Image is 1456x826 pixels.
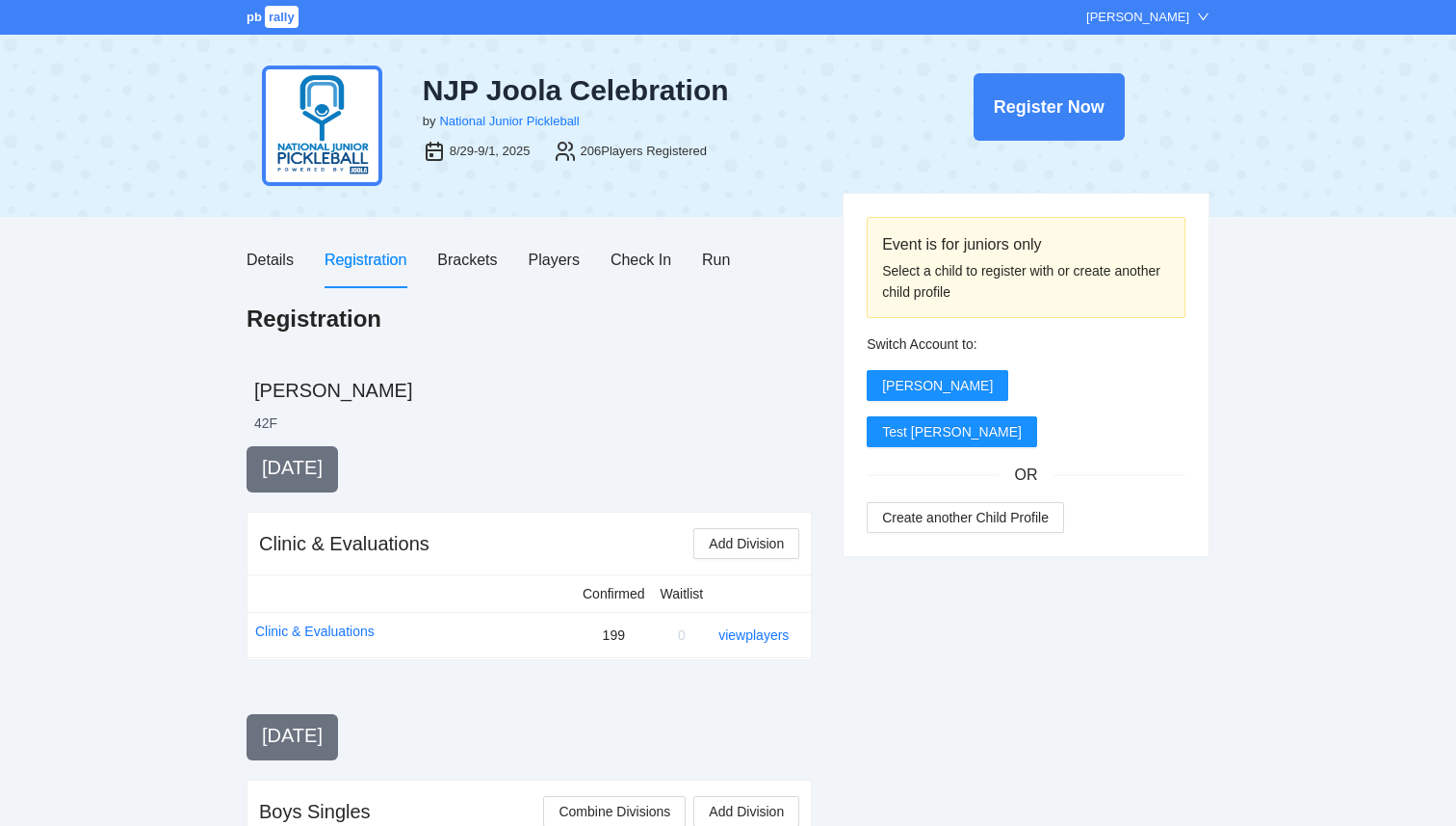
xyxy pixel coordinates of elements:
img: njp-logo2.png [262,66,382,186]
span: pb [247,10,262,24]
span: 0 [678,627,686,643]
div: 8/29-9/1, 2025 [450,142,531,161]
button: Register Now [974,73,1125,141]
div: 206 Players Registered [581,142,708,161]
span: Combine Divisions [559,801,670,822]
button: Create another Child Profile [867,502,1064,533]
button: Test [PERSON_NAME] [867,416,1037,447]
div: Details [247,248,294,272]
button: [PERSON_NAME] [867,370,1008,401]
span: Create another Child Profile [882,507,1049,528]
span: [DATE] [262,725,323,746]
a: pbrally [247,10,301,24]
a: National Junior Pickleball [439,114,579,128]
div: Boys Singles [259,798,371,825]
div: Registration [325,248,406,272]
h2: [PERSON_NAME] [254,377,1209,404]
button: Add Division [693,528,799,559]
div: Run [702,248,730,272]
div: Clinic & Evaluations [259,530,429,557]
div: [PERSON_NAME] [1086,8,1189,27]
span: OR [1000,463,1053,487]
span: Add Division [709,533,784,554]
div: Event is for juniors only [882,232,1170,256]
div: NJP Joola Celebration [423,73,873,108]
span: Add Division [709,801,784,822]
h1: Registration [247,304,381,334]
li: 42 F [254,413,277,433]
div: Brackets [437,248,497,272]
span: [PERSON_NAME] [882,375,993,396]
span: rally [265,6,299,28]
a: view players [718,627,789,643]
span: Test [PERSON_NAME] [882,421,1022,442]
div: Select a child to register with or create another child profile [882,260,1170,303]
div: by [423,112,436,131]
div: Players [529,248,580,272]
span: [DATE] [262,457,323,478]
td: 199 [575,612,653,657]
div: Switch Account to: [867,333,1185,355]
a: Clinic & Evaluations [255,621,375,642]
div: Check In [611,248,671,272]
span: down [1197,11,1209,23]
div: Confirmed [583,583,645,604]
div: Waitlist [661,583,704,604]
